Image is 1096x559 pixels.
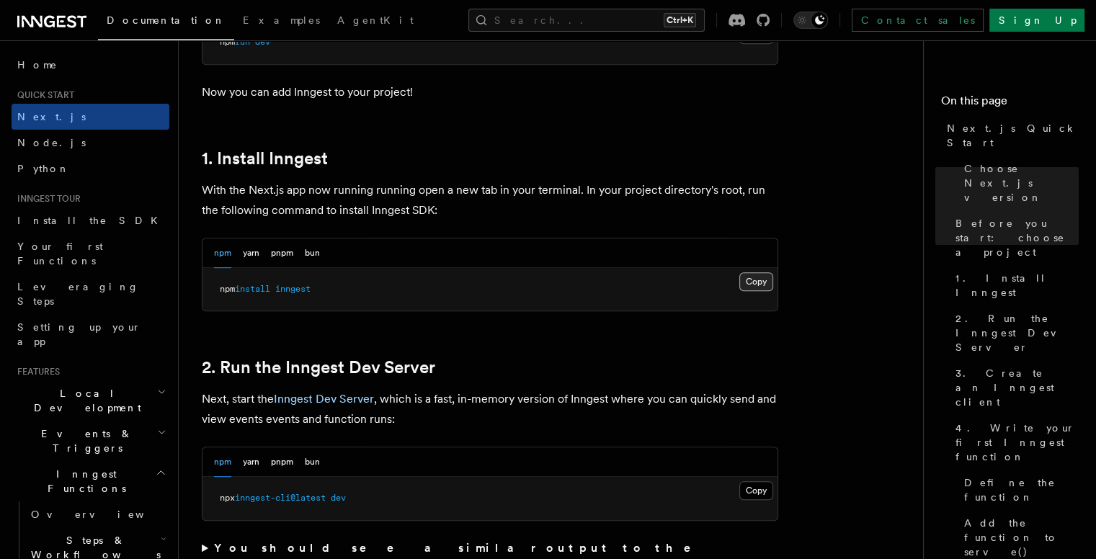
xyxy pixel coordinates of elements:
button: Inngest Functions [12,461,169,501]
span: inngest-cli@latest [235,493,326,503]
span: Inngest tour [12,193,81,205]
span: Choose Next.js version [964,161,1079,205]
span: Overview [31,509,179,520]
button: Copy [739,481,773,500]
p: With the Next.js app now running running open a new tab in your terminal. In your project directo... [202,180,778,220]
span: 2. Run the Inngest Dev Server [955,311,1079,354]
button: Search...Ctrl+K [468,9,705,32]
button: pnpm [271,447,293,477]
a: Home [12,52,169,78]
a: Choose Next.js version [958,156,1079,210]
a: Install the SDK [12,207,169,233]
a: 4. Write your first Inngest function [950,415,1079,470]
span: run [235,37,250,47]
button: Copy [739,272,773,291]
a: Node.js [12,130,169,156]
button: npm [214,238,231,268]
p: Now you can add Inngest to your project! [202,82,778,102]
span: inngest [275,284,311,294]
span: Add the function to serve() [964,516,1079,559]
span: Local Development [12,386,157,415]
span: 3. Create an Inngest client [955,366,1079,409]
a: 2. Run the Inngest Dev Server [950,305,1079,360]
a: AgentKit [329,4,422,39]
span: Install the SDK [17,215,166,226]
span: Next.js [17,111,86,122]
span: AgentKit [337,14,414,26]
span: npx [220,493,235,503]
span: Before you start: choose a project [955,216,1079,259]
button: Events & Triggers [12,421,169,461]
a: Before you start: choose a project [950,210,1079,265]
a: Your first Functions [12,233,169,274]
span: Setting up your app [17,321,141,347]
span: Your first Functions [17,241,103,267]
a: Documentation [98,4,234,40]
a: Sign Up [989,9,1084,32]
span: Features [12,366,60,377]
span: npm [220,37,235,47]
span: Python [17,163,70,174]
span: Home [17,58,58,72]
span: Define the function [964,475,1079,504]
h4: On this page [941,92,1079,115]
p: Next, start the , which is a fast, in-memory version of Inngest where you can quickly send and vi... [202,389,778,429]
span: Node.js [17,137,86,148]
span: Events & Triggers [12,426,157,455]
a: Examples [234,4,329,39]
span: dev [255,37,270,47]
span: Next.js Quick Start [947,121,1079,150]
a: Contact sales [852,9,984,32]
button: npm [214,447,231,477]
button: pnpm [271,238,293,268]
a: Leveraging Steps [12,274,169,314]
span: Leveraging Steps [17,281,139,307]
span: Quick start [12,89,74,101]
a: 1. Install Inngest [202,148,328,169]
button: Toggle dark mode [793,12,828,29]
a: Next.js [12,104,169,130]
span: 4. Write your first Inngest function [955,421,1079,464]
span: dev [331,493,346,503]
a: Next.js Quick Start [941,115,1079,156]
a: 2. Run the Inngest Dev Server [202,357,435,377]
a: Setting up your app [12,314,169,354]
button: yarn [243,447,259,477]
a: Overview [25,501,169,527]
a: Define the function [958,470,1079,510]
span: 1. Install Inngest [955,271,1079,300]
button: Local Development [12,380,169,421]
kbd: Ctrl+K [664,13,696,27]
span: Examples [243,14,320,26]
button: bun [305,238,320,268]
a: Python [12,156,169,182]
button: yarn [243,238,259,268]
a: 1. Install Inngest [950,265,1079,305]
span: Documentation [107,14,226,26]
span: install [235,284,270,294]
a: 3. Create an Inngest client [950,360,1079,415]
button: bun [305,447,320,477]
span: Inngest Functions [12,467,156,496]
a: Inngest Dev Server [274,392,374,406]
span: npm [220,284,235,294]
